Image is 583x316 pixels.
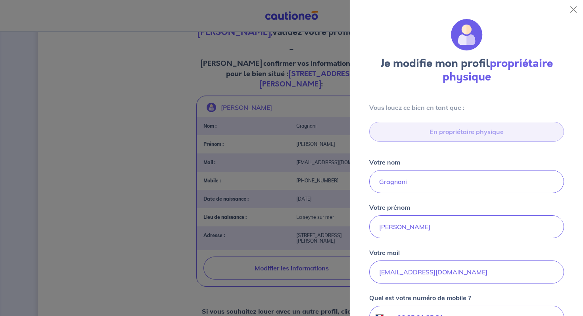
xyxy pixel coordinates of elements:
p: Votre prénom [369,203,410,212]
h3: Je modifie mon profil [360,57,573,84]
input: mail@mail.com [369,260,564,283]
p: Votre nom [369,157,400,167]
img: illu_account.svg [451,19,483,51]
input: category-placeholder [369,122,564,142]
p: Quel est votre numéro de mobile ? [369,293,471,303]
strong: propriétaire physique [443,56,553,85]
button: Close [567,3,580,16]
p: Votre mail [369,248,400,257]
input: John [369,215,564,238]
p: Vous louez ce bien en tant que : [369,103,564,112]
input: Doe [369,170,564,193]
